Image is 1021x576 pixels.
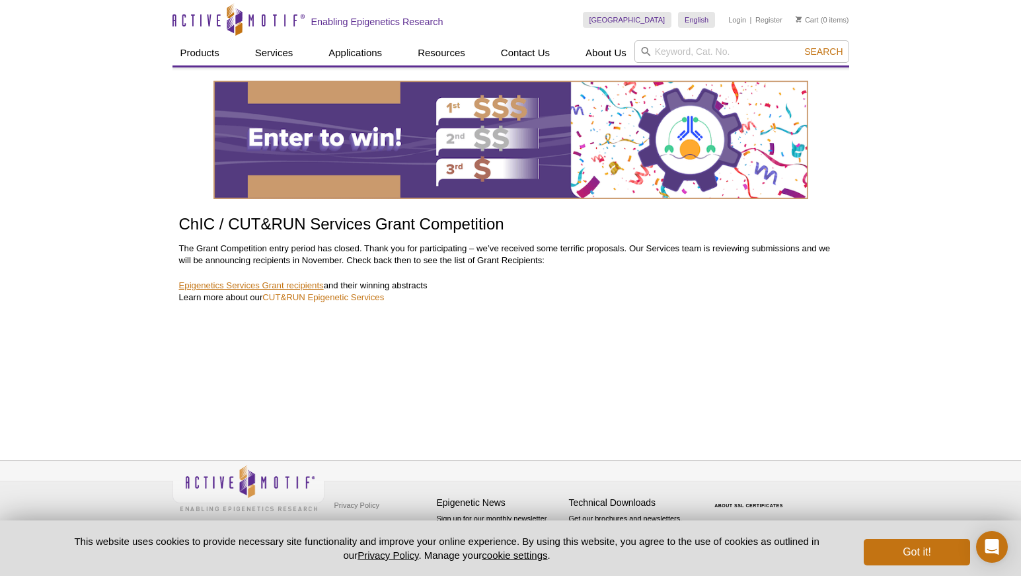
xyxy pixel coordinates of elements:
[634,40,849,63] input: Keyword, Cat. No.
[583,12,672,28] a: [GEOGRAPHIC_DATA]
[569,513,695,547] p: Get our brochures and newsletters, or request them by mail.
[800,46,847,58] button: Search
[796,16,802,22] img: Your Cart
[804,46,843,57] span: Search
[796,12,849,28] li: (0 items)
[331,495,383,515] a: Privacy Policy
[493,40,558,65] a: Contact Us
[864,539,969,565] button: Got it!
[976,531,1008,563] div: Open Intercom Messenger
[750,12,752,28] li: |
[213,81,808,199] img: Active Motif ChIC / CUT&RUN Services Grant Competition
[678,12,715,28] a: English
[437,513,562,558] p: Sign up for our monthly newsletter highlighting recent publications in the field of epigenetics.
[172,461,324,514] img: Active Motif,
[179,216,843,235] h1: ChIC / CUT&RUN Services Grant Competition
[728,15,746,24] a: Login
[755,15,782,24] a: Register
[358,550,418,561] a: Privacy Policy
[321,40,390,65] a: Applications
[796,15,819,24] a: Cart
[437,497,562,509] h4: Epigenetic News
[247,40,301,65] a: Services
[331,515,400,535] a: Terms & Conditions
[701,484,800,513] table: Click to Verify - This site chose Symantec SSL for secure e-commerce and confidential communicati...
[52,534,843,562] p: This website uses cookies to provide necessary site functionality and improve your online experie...
[262,292,384,302] a: CUT&RUN Epigenetic Services
[714,503,783,508] a: ABOUT SSL CERTIFICATES
[179,243,843,267] p: The Grant Competition entry period has closed. Thank you for participating – we’ve received some ...
[179,280,843,304] p: and their winning abstracts Learn more about our
[410,40,473,65] a: Resources
[179,280,324,290] a: Epigenetics Services Grant recipients
[172,40,227,65] a: Products
[311,16,443,28] h2: Enabling Epigenetics Research
[569,497,695,509] h4: Technical Downloads
[578,40,634,65] a: About Us
[482,550,547,561] button: cookie settings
